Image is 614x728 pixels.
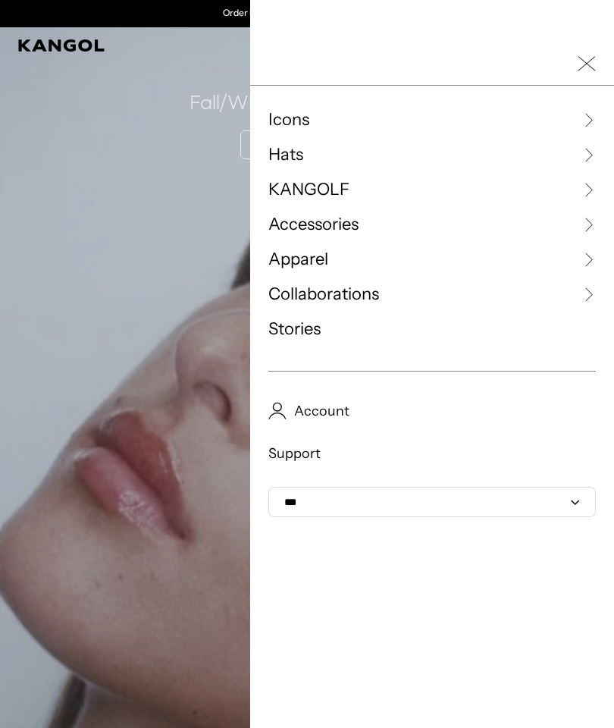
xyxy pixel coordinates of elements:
a: Stories [268,318,596,340]
span: Account [287,402,349,420]
span: Hats [268,143,303,166]
a: Accessories [268,213,596,236]
span: Apparel [268,248,328,271]
span: Collaborations [268,283,379,306]
select: Select Currency [268,487,596,517]
a: Support [268,444,596,463]
a: KANGOLF [268,178,596,201]
a: Account [268,402,596,420]
span: Support [268,444,321,463]
a: Hats [268,143,596,166]
a: Collaborations [268,283,596,306]
a: Icons [268,108,596,131]
span: Icons [268,108,309,131]
span: Accessories [268,213,359,236]
span: KANGOLF [268,178,349,201]
a: Apparel [268,248,596,271]
button: Close Mobile Nav [578,55,596,73]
